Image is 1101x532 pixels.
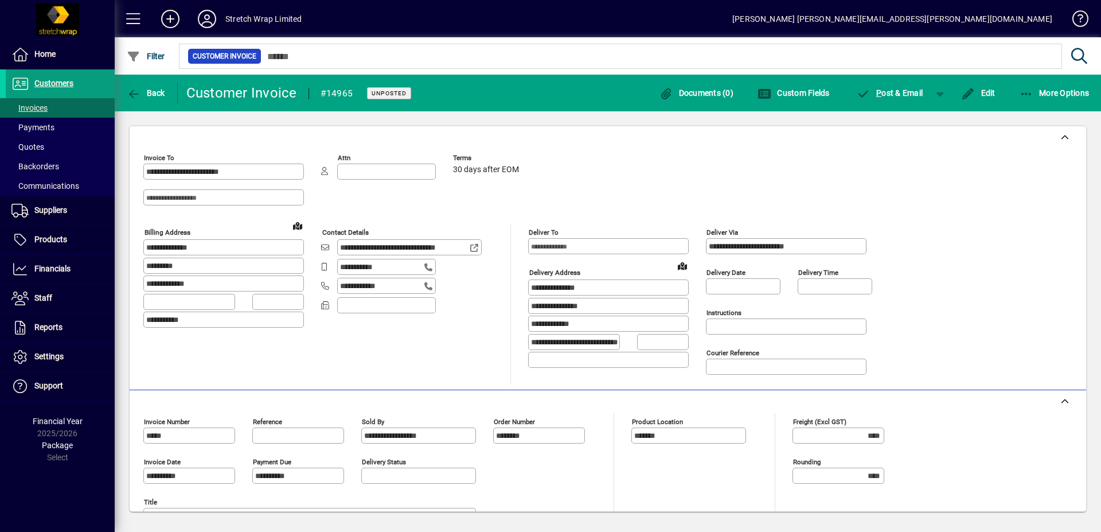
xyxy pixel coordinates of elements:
[152,9,189,29] button: Add
[144,418,190,426] mat-label: Invoice number
[34,205,67,215] span: Suppliers
[758,88,830,98] span: Custom Fields
[6,343,115,371] a: Settings
[127,88,165,98] span: Back
[34,49,56,59] span: Home
[338,154,350,162] mat-label: Attn
[453,154,522,162] span: Terms
[6,255,115,284] a: Financials
[33,417,83,426] span: Financial Year
[42,441,73,450] span: Package
[288,216,307,235] a: View on map
[876,88,881,98] span: P
[732,10,1052,28] div: [PERSON_NAME] [PERSON_NAME][EMAIL_ADDRESS][PERSON_NAME][DOMAIN_NAME]
[127,52,165,61] span: Filter
[144,458,181,466] mat-label: Invoice date
[362,458,406,466] mat-label: Delivery status
[1064,2,1087,40] a: Knowledge Base
[1020,88,1090,98] span: More Options
[34,235,67,244] span: Products
[6,137,115,157] a: Quotes
[673,257,692,275] a: View on map
[321,84,353,103] div: #14965
[6,40,115,69] a: Home
[798,269,838,277] mat-label: Delivery time
[225,10,302,28] div: Stretch Wrap Limited
[6,372,115,401] a: Support
[186,84,297,102] div: Customer Invoice
[706,349,759,357] mat-label: Courier Reference
[11,142,44,152] span: Quotes
[961,88,995,98] span: Edit
[124,83,168,103] button: Back
[11,123,54,132] span: Payments
[793,418,846,426] mat-label: Freight (excl GST)
[6,196,115,225] a: Suppliers
[34,381,63,390] span: Support
[755,83,833,103] button: Custom Fields
[115,83,178,103] app-page-header-button: Back
[34,352,64,361] span: Settings
[706,228,738,236] mat-label: Deliver via
[706,309,741,317] mat-label: Instructions
[193,51,256,62] span: Customer Invoice
[6,157,115,176] a: Backorders
[656,83,736,103] button: Documents (0)
[11,162,59,171] span: Backorders
[6,226,115,254] a: Products
[494,418,535,426] mat-label: Order number
[453,165,519,174] span: 30 days after EOM
[11,181,79,191] span: Communications
[6,313,115,342] a: Reports
[529,228,559,236] mat-label: Deliver To
[253,458,291,466] mat-label: Payment due
[34,293,52,302] span: Staff
[34,264,71,273] span: Financials
[1017,83,1092,103] button: More Options
[659,88,733,98] span: Documents (0)
[6,118,115,137] a: Payments
[124,46,168,67] button: Filter
[11,103,48,112] span: Invoices
[189,9,225,29] button: Profile
[34,79,73,88] span: Customers
[6,176,115,196] a: Communications
[372,90,407,97] span: Unposted
[632,418,683,426] mat-label: Product location
[34,323,63,332] span: Reports
[6,98,115,118] a: Invoices
[958,83,998,103] button: Edit
[6,284,115,313] a: Staff
[144,498,157,506] mat-label: Title
[851,83,929,103] button: Post & Email
[253,418,282,426] mat-label: Reference
[793,458,821,466] mat-label: Rounding
[706,269,745,277] mat-label: Delivery date
[144,154,174,162] mat-label: Invoice To
[362,418,384,426] mat-label: Sold by
[857,88,923,98] span: ost & Email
